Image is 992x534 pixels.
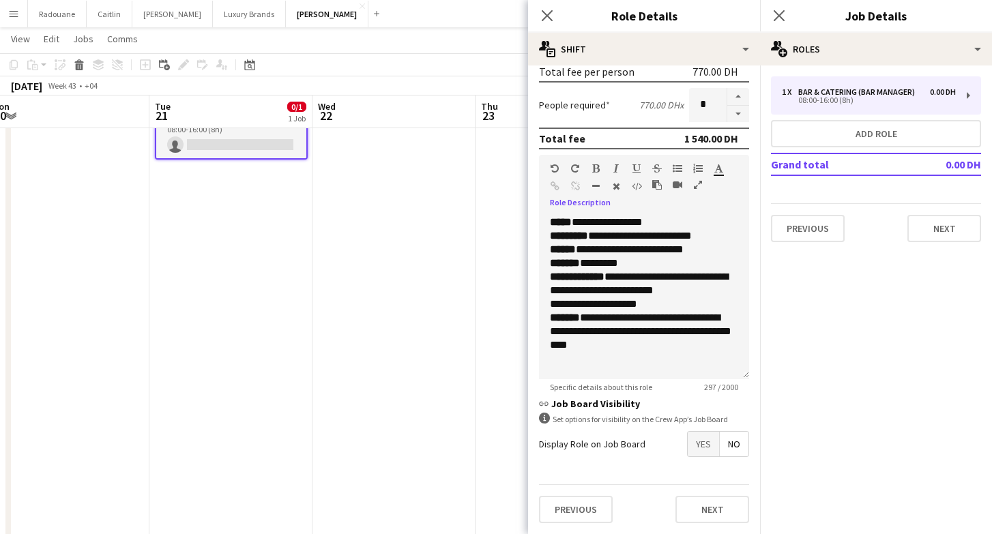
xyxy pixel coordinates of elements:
span: Specific details about this role [539,382,663,392]
button: Ordered List [693,163,703,174]
span: Wed [318,100,336,113]
span: Edit [44,33,59,45]
td: 0.00 DH [901,153,981,175]
button: HTML Code [632,181,641,192]
span: 297 / 2000 [693,382,749,392]
app-card-role: Bar & Catering (Bar Manager)0/108:00-16:00 (8h) [156,112,306,158]
button: Luxury Brands [213,1,286,27]
button: Redo [570,163,580,174]
button: Undo [550,163,559,174]
a: Jobs [68,30,99,48]
div: 1 Job [288,113,306,123]
span: View [11,33,30,45]
div: 770.00 DH [692,65,738,78]
div: Total fee per person [539,65,634,78]
span: 21 [153,108,171,123]
span: Week 43 [45,80,79,91]
button: Previous [771,215,845,242]
button: Clear Formatting [611,181,621,192]
span: Comms [107,33,138,45]
span: Thu [481,100,498,113]
button: Underline [632,163,641,174]
span: 23 [479,108,498,123]
a: Comms [102,30,143,48]
button: Next [675,496,749,523]
td: Grand total [771,153,901,175]
button: Insert video [673,179,682,190]
div: Total fee [539,132,585,145]
h3: Job Details [760,7,992,25]
button: Add role [771,120,981,147]
div: 1 x [782,87,798,97]
div: 08:00-16:00 (8h) [782,97,956,104]
button: Strikethrough [652,163,662,174]
div: 1 540.00 DH [684,132,738,145]
div: +04 [85,80,98,91]
span: Tue [155,100,171,113]
button: Italic [611,163,621,174]
button: Horizontal Line [591,181,600,192]
button: Next [907,215,981,242]
span: No [720,432,748,456]
button: Paste as plain text [652,179,662,190]
button: [PERSON_NAME] [132,1,213,27]
span: Yes [688,432,719,456]
span: 0/1 [287,102,306,112]
button: Text Color [714,163,723,174]
button: Previous [539,496,613,523]
button: Increase [727,88,749,106]
h3: Role Details [528,7,760,25]
button: Bold [591,163,600,174]
label: People required [539,99,610,111]
button: Radouane [28,1,87,27]
button: Decrease [727,106,749,123]
a: Edit [38,30,65,48]
span: 22 [316,108,336,123]
div: Set options for visibility on the Crew App’s Job Board [539,413,749,426]
div: Bar & Catering (Bar Manager) [798,87,920,97]
span: Jobs [73,33,93,45]
button: [PERSON_NAME] [286,1,368,27]
div: 770.00 DH x [639,99,684,111]
div: Roles [760,33,992,65]
h3: Job Board Visibility [539,398,749,410]
button: Unordered List [673,163,682,174]
div: 0.00 DH [930,87,956,97]
a: View [5,30,35,48]
button: Fullscreen [693,179,703,190]
label: Display Role on Job Board [539,438,645,450]
button: Caitlin [87,1,132,27]
div: [DATE] [11,79,42,93]
div: Shift [528,33,760,65]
